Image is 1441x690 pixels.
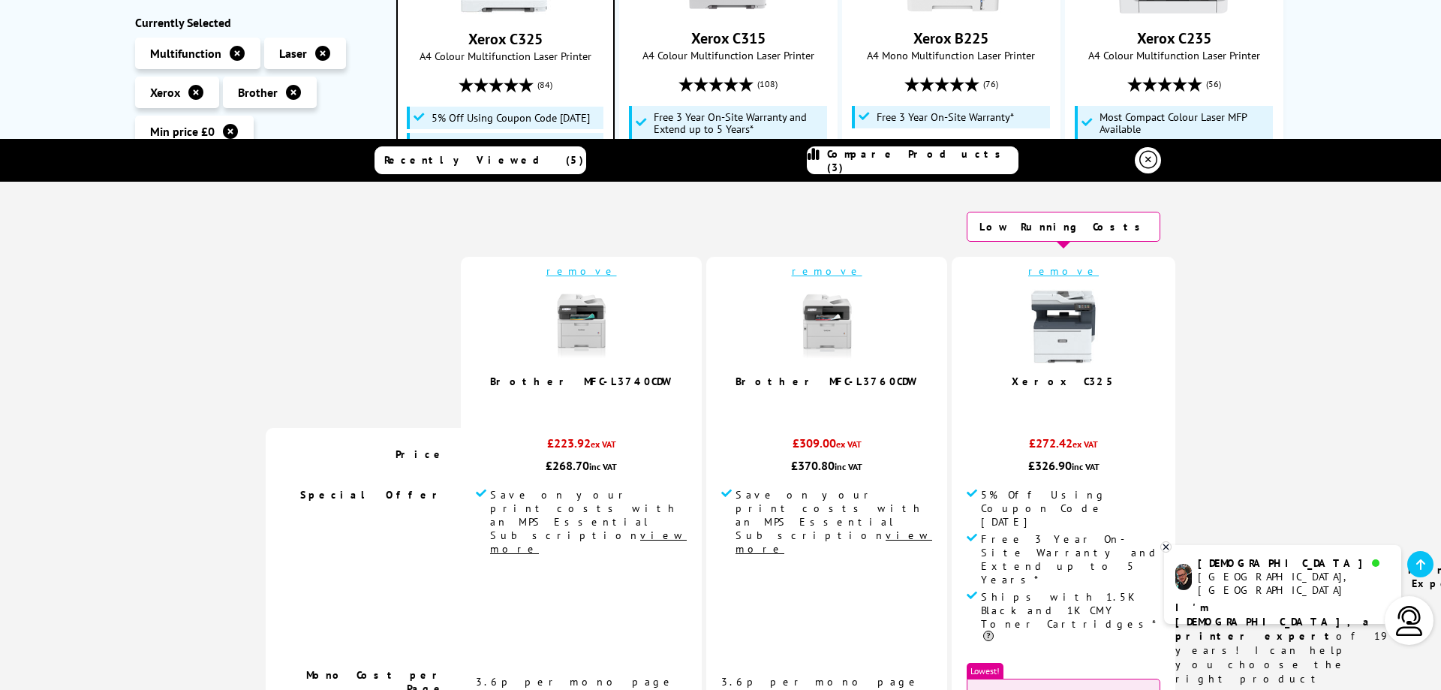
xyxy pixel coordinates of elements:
span: Ships with 1.5K Black and 1K CMY Toner Cartridges* [981,590,1160,644]
div: £326.90 [967,458,1160,473]
a: Xerox B225 [895,2,1007,17]
a: Brother MFC-L3740CDW [490,375,673,388]
span: 3.6p per mono page [721,675,920,688]
a: remove [546,264,617,278]
span: A4 Colour Multifunction Laser Printer [405,49,606,63]
span: Save on your print costs with an MPS Essential Subscription [736,488,932,556]
img: brother-MFC-L3760CDW-front-small.jpg [790,289,865,364]
a: Xerox C235 [1118,2,1230,17]
span: Min price £0 [150,124,215,139]
div: £268.70 [476,458,687,473]
span: 5.0 [1051,396,1069,413]
span: Free 3 Year On-Site Warranty and Extend up to 5 Years* [654,111,823,135]
div: [DEMOGRAPHIC_DATA] [1198,556,1389,570]
div: £370.80 [721,458,932,473]
div: £272.42 [967,435,1160,458]
div: £223.92 [476,435,687,458]
img: xerox-c325-front-small.jpg [1026,289,1101,364]
span: 4.9 [568,396,586,413]
span: Free 3 Year On-Site Warranty and Extend up to 5 Years* [432,138,600,162]
span: Multifunction [150,46,221,61]
p: of 19 years! I can help you choose the right product [1175,601,1390,686]
div: £309.00 [721,435,932,458]
span: inc VAT [1072,461,1100,472]
div: Currently Selected [135,15,381,30]
a: Xerox C315 [691,29,766,48]
span: Laser [279,46,307,61]
span: (56) [1206,70,1221,98]
span: / 5 [1069,396,1085,413]
span: inc VAT [835,461,862,472]
b: I'm [DEMOGRAPHIC_DATA], a printer expert [1175,601,1373,643]
u: view more [736,529,932,556]
span: Price [396,447,446,461]
span: Special Offer [300,488,446,502]
a: Xerox C325 [1012,375,1115,388]
span: Free 3 Year On-Site Warranty* [877,111,1014,123]
span: (76) [983,70,998,98]
img: chris-livechat.png [1175,564,1192,590]
a: Brother MFC-L3760CDW [736,375,919,388]
a: remove [792,264,862,278]
span: Xerox [150,85,180,100]
span: 5% Off Using Coupon Code [DATE] [432,112,590,124]
span: ex VAT [836,438,862,450]
img: user-headset-light.svg [1394,606,1424,636]
span: inc VAT [589,461,617,472]
span: Lowest! [967,663,1003,679]
img: brother-MFC-L3740CDW-front-small.jpg [544,289,619,364]
span: A4 Colour Multifunction Laser Printer [1073,48,1275,62]
span: / 5 [586,396,602,413]
span: A4 Mono Multifunction Laser Printer [850,48,1052,62]
div: Low Running Costs [967,212,1160,242]
a: remove [1028,264,1099,278]
span: A4 Colour Multifunction Laser Printer [627,48,829,62]
span: ex VAT [591,438,616,450]
a: Xerox C235 [1137,29,1211,48]
span: 3.6p per mono page [476,675,675,688]
span: Compare Products (3) [827,147,1018,174]
span: ex VAT [1072,438,1098,450]
span: Save on your print costs with an MPS Essential Subscription [490,488,687,556]
a: Recently Viewed (5) [375,146,586,174]
span: Brother [238,85,278,100]
span: Recently Viewed (5) [384,153,584,167]
span: (84) [537,71,552,99]
div: [GEOGRAPHIC_DATA], [GEOGRAPHIC_DATA] [1198,570,1389,597]
a: Xerox C325 [449,2,561,17]
span: (108) [757,70,778,98]
u: view more [490,529,687,556]
a: Compare Products (3) [807,146,1018,174]
span: 5% Off Using Coupon Code [DATE] [981,488,1160,529]
a: Xerox C315 [672,2,784,17]
a: Xerox C325 [468,29,543,49]
a: Xerox B225 [913,29,988,48]
span: Free 3 Year On-Site Warranty and Extend up to 5 Years* [981,532,1160,586]
span: Most Compact Colour Laser MFP Available [1100,111,1269,135]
